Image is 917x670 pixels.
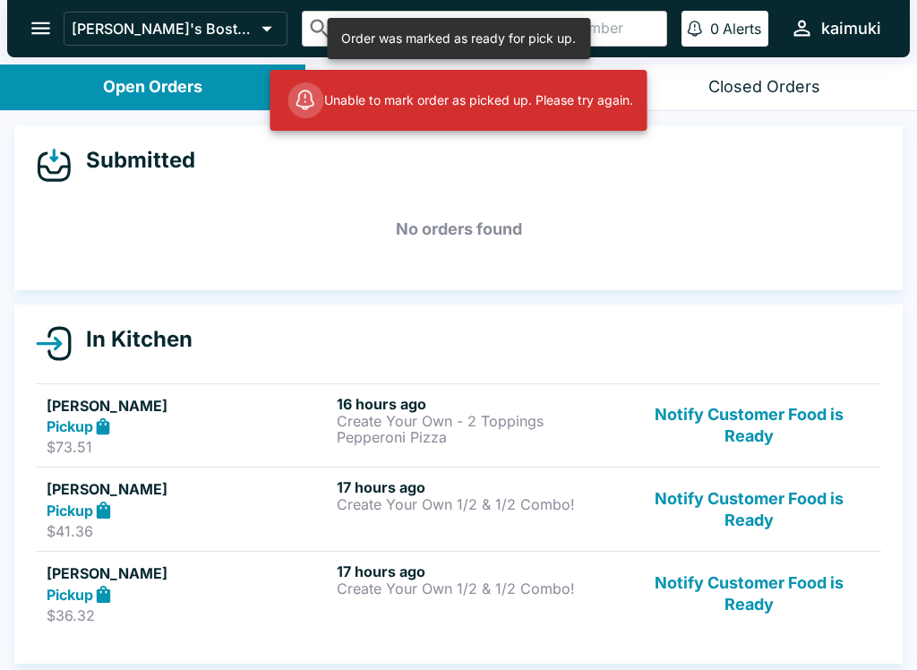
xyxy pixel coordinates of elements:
p: Create Your Own - 2 Toppings [337,413,620,429]
strong: Pickup [47,502,93,520]
button: Notify Customer Food is Ready [628,563,870,624]
strong: Pickup [47,586,93,604]
p: Alerts [723,20,761,38]
a: [PERSON_NAME]Pickup$41.3617 hours agoCreate Your Own 1/2 & 1/2 Combo!Notify Customer Food is Ready [36,467,881,551]
p: $41.36 [47,522,330,540]
button: [PERSON_NAME]'s Boston Pizza [64,12,287,46]
button: kaimuki [783,9,888,47]
h5: [PERSON_NAME] [47,395,330,417]
div: Open Orders [103,77,202,98]
button: Notify Customer Food is Ready [628,478,870,540]
a: [PERSON_NAME]Pickup$36.3217 hours agoCreate Your Own 1/2 & 1/2 Combo!Notify Customer Food is Ready [36,551,881,635]
h5: [PERSON_NAME] [47,478,330,500]
strong: Pickup [47,417,93,435]
h4: In Kitchen [72,326,193,353]
h6: 16 hours ago [337,395,620,413]
a: [PERSON_NAME]Pickup$73.5116 hours agoCreate Your Own - 2 ToppingsPepperoni PizzaNotify Customer F... [36,383,881,468]
h6: 17 hours ago [337,478,620,496]
p: [PERSON_NAME]'s Boston Pizza [72,20,254,38]
button: Notify Customer Food is Ready [628,395,870,457]
p: Create Your Own 1/2 & 1/2 Combo! [337,496,620,512]
p: $36.32 [47,606,330,624]
div: kaimuki [821,18,881,39]
p: $73.51 [47,438,330,456]
h5: No orders found [36,197,881,262]
p: 0 [710,20,719,38]
p: Create Your Own 1/2 & 1/2 Combo! [337,580,620,597]
h5: [PERSON_NAME] [47,563,330,584]
p: Pepperoni Pizza [337,429,620,445]
button: open drawer [18,5,64,51]
div: Order was marked as ready for pick up. [341,23,576,54]
h4: Submitted [72,147,195,174]
h6: 17 hours ago [337,563,620,580]
div: Unable to mark order as picked up. Please try again. [288,75,633,125]
div: Closed Orders [708,77,820,98]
